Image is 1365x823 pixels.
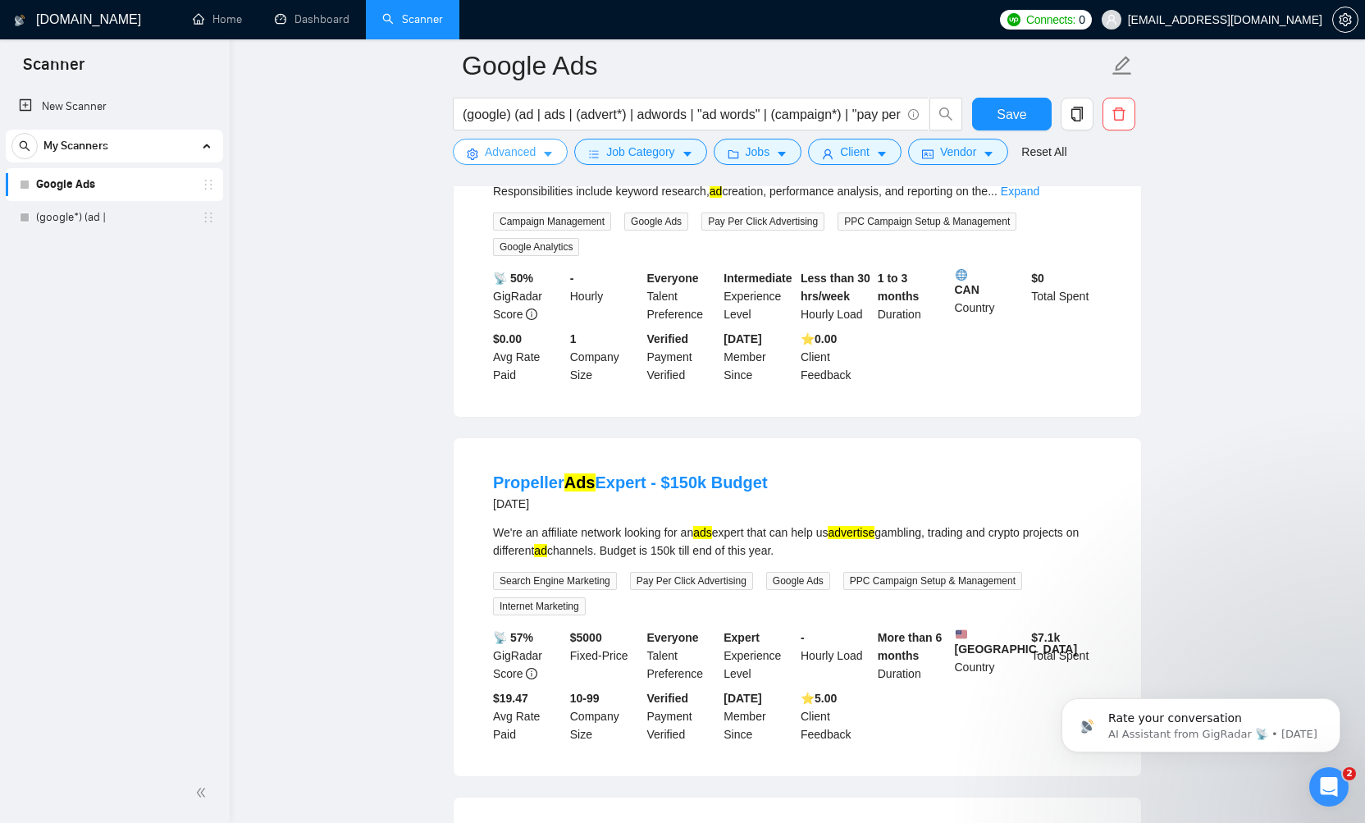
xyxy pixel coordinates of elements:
[776,148,787,160] span: caret-down
[828,526,874,539] mark: advertise
[526,309,537,320] span: info-circle
[644,689,721,743] div: Payment Verified
[874,629,952,683] div: Duration
[644,269,721,323] div: Talent Preference
[10,53,98,87] span: Scanner
[997,104,1026,125] span: Save
[493,524,1102,560] div: We're an affiliate network looking for an expert that can help us gambling, trading and crypto pr...
[493,692,528,705] b: $19.47
[567,269,644,323] div: Hourly
[720,689,797,743] div: Member Since
[490,689,567,743] div: Avg Rate Paid
[1031,631,1060,644] b: $ 7.1k
[724,272,792,285] b: Intermediate
[822,148,833,160] span: user
[714,139,802,165] button: folderJobscaret-down
[588,148,600,160] span: bars
[874,269,952,323] div: Duration
[630,572,753,590] span: Pay Per Click Advertising
[766,572,830,590] span: Google Ads
[797,689,874,743] div: Client Feedback
[1026,11,1075,29] span: Connects:
[1061,107,1093,121] span: copy
[574,139,706,165] button: barsJob Categorycaret-down
[682,148,693,160] span: caret-down
[983,148,994,160] span: caret-down
[838,213,1016,231] span: PPC Campaign Setup & Management
[647,631,699,644] b: Everyone
[43,130,108,162] span: My Scanners
[940,143,976,161] span: Vendor
[1031,272,1044,285] b: $ 0
[1103,107,1134,121] span: delete
[701,213,824,231] span: Pay Per Click Advertising
[972,98,1052,130] button: Save
[462,45,1108,86] input: Scanner name...
[724,332,761,345] b: [DATE]
[720,330,797,384] div: Member Since
[36,201,192,234] a: (google*) (ad |
[6,90,223,123] li: New Scanner
[493,213,611,231] span: Campaign Management
[490,330,567,384] div: Avg Rate Paid
[1028,269,1105,323] div: Total Spent
[12,140,37,152] span: search
[202,211,215,224] span: holder
[955,629,1078,656] b: [GEOGRAPHIC_DATA]
[567,629,644,683] div: Fixed-Price
[490,629,567,683] div: GigRadar Score
[644,629,721,683] div: Talent Preference
[988,185,997,198] span: ...
[801,332,837,345] b: ⭐️ 0.00
[1061,98,1093,130] button: copy
[463,104,901,125] input: Search Freelance Jobs...
[746,143,770,161] span: Jobs
[801,631,805,644] b: -
[493,597,586,615] span: Internet Marketing
[878,272,920,303] b: 1 to 3 months
[720,269,797,323] div: Experience Level
[843,572,1022,590] span: PPC Campaign Setup & Management
[644,330,721,384] div: Payment Verified
[1332,7,1358,33] button: setting
[956,629,967,640] img: 🇺🇸
[878,631,943,662] b: More than 6 months
[693,526,712,539] mark: ads
[1332,13,1358,26] a: setting
[720,629,797,683] div: Experience Level
[542,148,554,160] span: caret-down
[1333,13,1358,26] span: setting
[570,692,600,705] b: 10-99
[647,692,689,705] b: Verified
[11,133,38,159] button: search
[955,269,1025,296] b: CAN
[908,139,1008,165] button: idcardVendorcaret-down
[801,692,837,705] b: ⭐️ 5.00
[728,148,739,160] span: folder
[493,332,522,345] b: $0.00
[1021,143,1066,161] a: Reset All
[1079,11,1085,29] span: 0
[493,572,617,590] span: Search Engine Marketing
[526,668,537,679] span: info-circle
[1343,767,1356,780] span: 2
[606,143,674,161] span: Job Category
[382,12,443,26] a: searchScanner
[724,631,760,644] b: Expert
[19,90,210,123] a: New Scanner
[485,143,536,161] span: Advanced
[797,629,874,683] div: Hourly Load
[908,109,919,120] span: info-circle
[493,272,533,285] b: 📡 50%
[1106,14,1117,25] span: user
[193,12,242,26] a: homeHome
[797,330,874,384] div: Client Feedback
[724,692,761,705] b: [DATE]
[952,629,1029,683] div: Country
[493,494,768,514] div: [DATE]
[567,689,644,743] div: Company Size
[36,168,192,201] a: Google Ads
[467,148,478,160] span: setting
